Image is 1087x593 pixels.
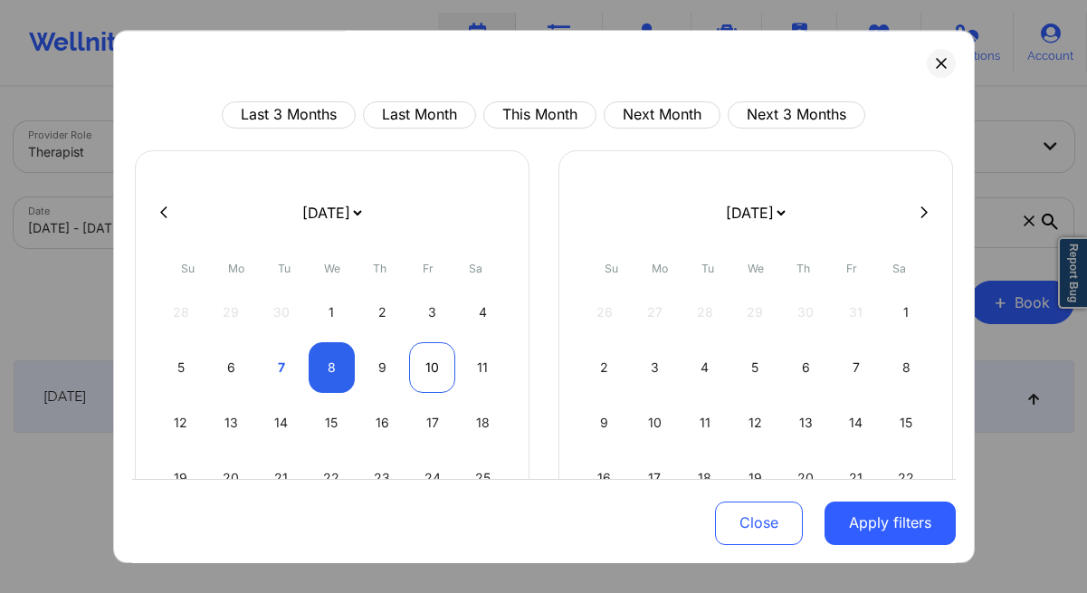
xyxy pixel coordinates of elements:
div: Thu Oct 02 2025 [359,287,405,338]
abbr: Monday [228,262,244,275]
div: Thu Oct 16 2025 [359,397,405,448]
div: Mon Nov 03 2025 [632,342,678,393]
div: Sun Oct 12 2025 [158,397,205,448]
div: Wed Oct 15 2025 [309,397,355,448]
abbr: Wednesday [748,262,764,275]
div: Fri Nov 21 2025 [833,453,879,503]
abbr: Sunday [181,262,195,275]
abbr: Thursday [796,262,810,275]
abbr: Tuesday [701,262,714,275]
div: Sat Oct 25 2025 [460,453,506,503]
div: Mon Oct 06 2025 [208,342,254,393]
div: Wed Nov 19 2025 [732,453,778,503]
abbr: Friday [423,262,434,275]
abbr: Sunday [605,262,618,275]
button: Last Month [363,101,476,129]
div: Thu Oct 09 2025 [359,342,405,393]
div: Sat Nov 22 2025 [883,453,930,503]
button: Next Month [604,101,720,129]
div: Thu Nov 13 2025 [783,397,829,448]
div: Mon Oct 20 2025 [208,453,254,503]
abbr: Monday [652,262,668,275]
div: Thu Nov 20 2025 [783,453,829,503]
div: Sun Oct 19 2025 [158,453,205,503]
div: Sun Nov 09 2025 [582,397,628,448]
abbr: Saturday [469,262,482,275]
abbr: Saturday [892,262,906,275]
div: Fri Oct 24 2025 [409,453,455,503]
div: Sat Nov 01 2025 [883,287,930,338]
div: Sat Oct 04 2025 [460,287,506,338]
div: Fri Nov 07 2025 [833,342,879,393]
div: Mon Oct 13 2025 [208,397,254,448]
div: Wed Oct 22 2025 [309,453,355,503]
button: Next 3 Months [728,101,865,129]
abbr: Wednesday [324,262,340,275]
div: Tue Nov 11 2025 [682,397,729,448]
div: Sun Nov 16 2025 [582,453,628,503]
div: Sat Nov 15 2025 [883,397,930,448]
button: Close [715,501,803,544]
div: Fri Oct 10 2025 [409,342,455,393]
button: This Month [483,101,596,129]
div: Tue Nov 04 2025 [682,342,729,393]
div: Sat Oct 18 2025 [460,397,506,448]
div: Wed Oct 01 2025 [309,287,355,338]
abbr: Friday [846,262,857,275]
div: Mon Nov 17 2025 [632,453,678,503]
div: Tue Oct 07 2025 [259,342,305,393]
div: Fri Nov 14 2025 [833,397,879,448]
div: Tue Oct 14 2025 [259,397,305,448]
div: Sat Nov 08 2025 [883,342,930,393]
div: Tue Oct 21 2025 [259,453,305,503]
button: Last 3 Months [222,101,356,129]
div: Fri Oct 03 2025 [409,287,455,338]
div: Sat Oct 11 2025 [460,342,506,393]
div: Wed Oct 08 2025 [309,342,355,393]
div: Thu Oct 23 2025 [359,453,405,503]
abbr: Tuesday [278,262,291,275]
div: Wed Nov 12 2025 [732,397,778,448]
abbr: Thursday [373,262,386,275]
div: Sun Nov 02 2025 [582,342,628,393]
div: Mon Nov 10 2025 [632,397,678,448]
button: Apply filters [825,501,956,544]
div: Sun Oct 05 2025 [158,342,205,393]
div: Wed Nov 05 2025 [732,342,778,393]
div: Thu Nov 06 2025 [783,342,829,393]
div: Fri Oct 17 2025 [409,397,455,448]
div: Tue Nov 18 2025 [682,453,729,503]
